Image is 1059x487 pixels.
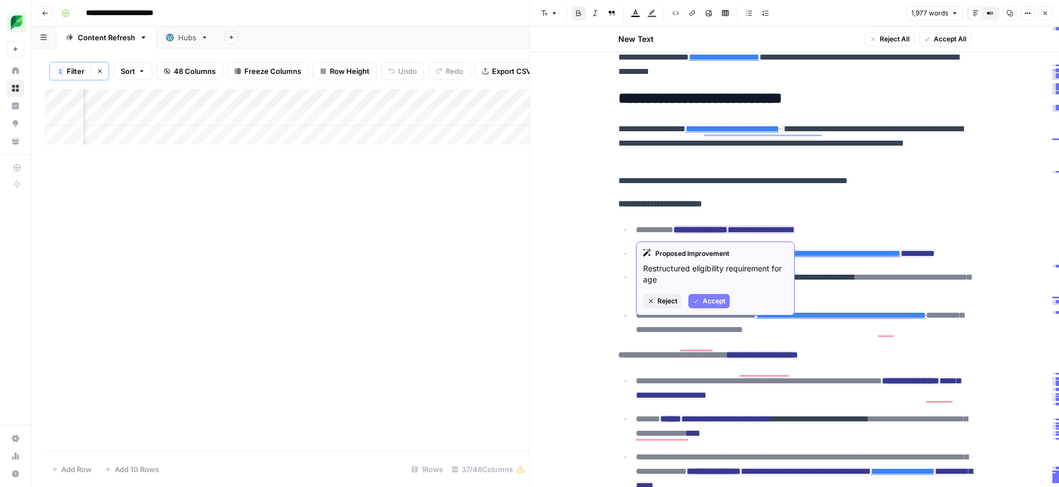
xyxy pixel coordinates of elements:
button: Undo [381,62,424,80]
a: Browse [7,79,24,97]
span: 48 Columns [174,66,216,77]
button: Add 10 Rows [98,461,165,478]
button: Freeze Columns [227,62,308,80]
div: 1 Rows [407,461,447,478]
span: Redo [446,66,463,77]
span: Sort [121,66,135,77]
button: Reject [643,294,682,308]
button: 1Filter [50,62,91,80]
a: Content Refresh [56,26,157,49]
span: Undo [398,66,417,77]
a: Insights [7,97,24,115]
span: 1,977 words [911,8,948,18]
a: Your Data [7,132,24,150]
a: Usage [7,447,24,465]
button: Row Height [313,62,377,80]
button: Reject All [865,32,914,46]
span: Export CSV [492,66,531,77]
div: Proposed Improvement [643,249,788,259]
button: Add Row [45,461,98,478]
a: Settings [7,430,24,447]
button: Accept [688,294,730,308]
button: Export CSV [475,62,538,80]
a: Opportunities [7,115,24,132]
button: Accept All [919,32,971,46]
span: Reject [657,296,677,306]
button: 48 Columns [157,62,223,80]
img: SproutSocial Logo [7,13,26,33]
span: Filter [67,66,84,77]
button: Workspace: SproutSocial [7,9,24,36]
div: Content Refresh [78,32,135,43]
h2: New Text [618,34,654,45]
span: 1 [58,67,62,76]
div: Hubs [178,32,196,43]
span: Add Row [61,464,92,475]
span: Reject All [880,34,910,44]
span: Row Height [330,66,370,77]
a: Hubs [157,26,218,49]
div: 1 [57,67,63,76]
p: Restructured eligibility requirement for age [643,263,788,285]
span: Add 10 Rows [115,464,159,475]
button: Sort [114,62,152,80]
a: Home [7,62,24,79]
button: Help + Support [7,465,24,483]
span: Freeze Columns [244,66,301,77]
button: Redo [429,62,470,80]
span: Accept [703,296,725,306]
div: 37/48 Columns [447,461,529,478]
span: Accept All [934,34,966,44]
button: 1,977 words [906,6,963,20]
